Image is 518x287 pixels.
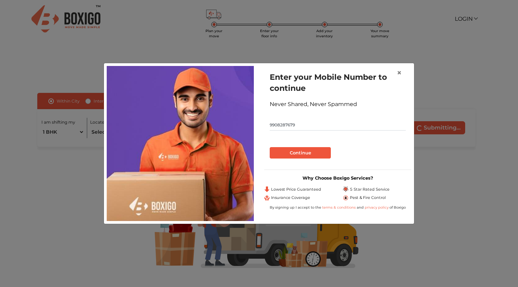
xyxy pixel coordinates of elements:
button: Continue [270,147,331,159]
span: Pest & Fire Control [350,195,386,201]
button: Close [391,63,407,83]
input: Mobile No [270,119,406,131]
h1: Enter your Mobile Number to continue [270,71,406,94]
span: 5 Star Rated Service [350,186,390,192]
a: privacy policy [364,205,390,210]
span: Lowest Price Guaranteed [271,186,321,192]
img: relocation-img [107,66,254,221]
h3: Why Choose Boxigo Services? [264,175,411,181]
span: Insurance Coverage [271,195,310,201]
a: terms & conditions [322,205,357,210]
span: × [397,68,402,78]
div: By signing up I accept to the and of Boxigo [264,205,411,210]
div: Never Shared, Never Spammed [270,100,406,108]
